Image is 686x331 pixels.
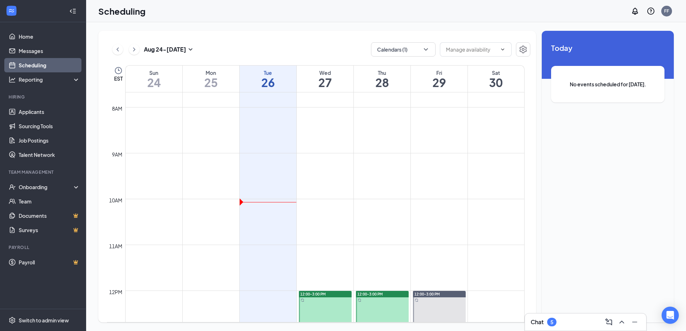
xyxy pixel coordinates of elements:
[19,105,80,119] a: Applicants
[19,317,69,324] div: Switch to admin view
[354,66,410,92] a: August 28, 2025
[114,75,123,82] span: EST
[519,45,527,54] svg: Settings
[297,76,353,88] h1: 27
[131,45,138,54] svg: ChevronRight
[126,76,182,88] h1: 24
[354,69,410,76] div: Thu
[422,46,429,53] svg: ChevronDown
[9,169,79,175] div: Team Management
[19,208,80,223] a: DocumentsCrown
[9,76,16,83] svg: Analysis
[630,318,639,326] svg: Minimize
[414,292,440,297] span: 12:00-3:00 PM
[664,8,669,14] div: FF
[19,58,80,72] a: Scheduling
[565,80,650,88] span: No events scheduled for [DATE].
[183,69,239,76] div: Mon
[126,69,182,76] div: Sun
[297,66,353,92] a: August 27, 2025
[531,318,544,326] h3: Chat
[126,66,182,92] a: August 24, 2025
[411,66,467,92] a: August 29, 2025
[300,292,326,297] span: 12:00-3:00 PM
[297,69,353,76] div: Wed
[19,194,80,208] a: Team
[500,47,506,52] svg: ChevronDown
[9,244,79,250] div: Payroll
[19,255,80,269] a: PayrollCrown
[357,292,383,297] span: 12:00-3:00 PM
[516,42,530,57] button: Settings
[662,307,679,324] div: Open Intercom Messenger
[411,69,467,76] div: Fri
[19,44,80,58] a: Messages
[240,76,296,88] h1: 26
[9,317,16,324] svg: Settings
[19,223,80,237] a: SurveysCrown
[129,44,140,55] button: ChevronRight
[19,29,80,44] a: Home
[631,7,639,15] svg: Notifications
[19,76,80,83] div: Reporting
[19,148,80,162] a: Talent Network
[240,69,296,76] div: Tue
[186,45,195,54] svg: SmallChevronDown
[371,42,436,57] button: Calendars (1)ChevronDown
[468,66,525,92] a: August 30, 2025
[411,76,467,88] h1: 29
[98,5,146,17] h1: Scheduling
[358,298,361,302] svg: Sync
[19,133,80,148] a: Job Postings
[183,66,239,92] a: August 25, 2025
[647,7,655,15] svg: QuestionInfo
[108,242,124,250] div: 11am
[446,45,497,53] input: Manage availability
[550,319,553,325] div: 5
[415,298,418,302] svg: Sync
[301,298,304,302] svg: Sync
[9,94,79,100] div: Hiring
[19,119,80,133] a: Sourcing Tools
[108,288,124,296] div: 12pm
[9,183,16,191] svg: UserCheck
[144,45,186,53] h3: Aug 24 - [DATE]
[616,316,628,328] button: ChevronUp
[183,76,239,88] h1: 25
[108,196,124,204] div: 10am
[240,66,296,92] a: August 26, 2025
[19,183,74,191] div: Onboarding
[629,316,640,328] button: Minimize
[114,66,123,75] svg: Clock
[111,150,124,158] div: 9am
[603,316,615,328] button: ComposeMessage
[468,69,525,76] div: Sat
[69,8,76,15] svg: Collapse
[468,76,525,88] h1: 30
[551,42,664,53] span: Today
[114,45,121,54] svg: ChevronLeft
[112,44,123,55] button: ChevronLeft
[111,105,124,112] div: 8am
[8,7,15,14] svg: WorkstreamLogo
[617,318,626,326] svg: ChevronUp
[354,76,410,88] h1: 28
[605,318,613,326] svg: ComposeMessage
